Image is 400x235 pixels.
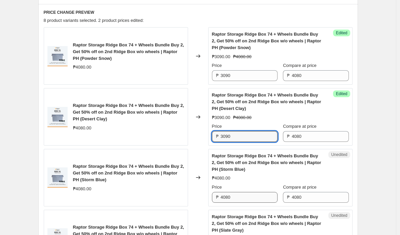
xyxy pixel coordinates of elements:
span: Raptor Storage Ridge Box 74 + Wheels Bundle Buy 2, Get 50% off on 2nd Ridge Box w/o wheels | Rapt... [212,153,321,172]
div: ₱4080.00 [73,186,92,192]
div: ₱3090.00 [212,114,230,121]
span: Unedited [331,213,347,218]
span: ₱ [216,195,219,200]
div: ₱4080.00 [73,125,92,131]
span: Raptor Storage Ridge Box 74 + Wheels Bundle Buy 2, Get 50% off on 2nd Ridge Box w/o wheels | Rapt... [212,32,321,50]
span: ₱ [287,134,290,139]
span: ₱ [287,73,290,78]
span: Raptor Storage Ridge Box 74 + Wheels Bundle Buy 2, Get 50% off on 2nd Ridge Box w/o wheels | Rapt... [73,103,184,121]
h6: PRICE CHANGE PREVIEW [44,10,353,15]
strike: ₱4080.00 [233,53,252,60]
span: Price [212,185,222,190]
img: 943816c2f4a1ec55f31734beb2d5ddf1_80x.jpg [47,167,68,188]
div: ₱4080.00 [212,175,230,182]
span: ₱ [216,134,219,139]
span: Raptor Storage Ridge Box 74 + Wheels Bundle Buy 2, Get 50% off on 2nd Ridge Box w/o wheels | Rapt... [212,92,321,111]
span: Price [212,63,222,68]
div: ₱3090.00 [212,53,230,60]
span: Edited [336,91,347,96]
span: Raptor Storage Ridge Box 74 + Wheels Bundle Buy 2, Get 50% off on 2nd Ridge Box w/o wheels | Rapt... [212,214,321,233]
span: Compare at price [283,124,317,129]
span: Raptor Storage Ridge Box 74 + Wheels Bundle Buy 2, Get 50% off on 2nd Ridge Box w/o wheels | Rapt... [73,164,184,182]
img: 943816c2f4a1ec55f31734beb2d5ddf1_80x.jpg [47,107,68,127]
span: ₱ [287,195,290,200]
span: Unedited [331,152,347,157]
span: Edited [336,30,347,36]
img: 943816c2f4a1ec55f31734beb2d5ddf1_80x.jpg [47,46,68,66]
span: 8 product variants selected. 2 product prices edited: [44,18,144,23]
span: Raptor Storage Ridge Box 74 + Wheels Bundle Buy 2, Get 50% off on 2nd Ridge Box w/o wheels | Rapt... [73,42,184,61]
div: ₱4080.00 [73,64,92,71]
span: ₱ [216,73,219,78]
span: Price [212,124,222,129]
span: Compare at price [283,185,317,190]
span: Compare at price [283,63,317,68]
strike: ₱4080.00 [233,114,252,121]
